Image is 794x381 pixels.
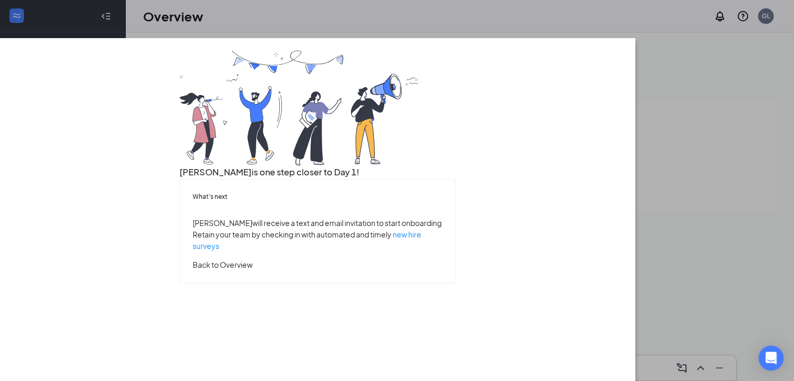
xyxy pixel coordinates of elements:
h5: What’s next [193,192,442,201]
button: Back to Overview [193,259,253,270]
h3: [PERSON_NAME] is one step closer to Day 1! [180,165,455,179]
img: you are all set [180,51,420,165]
div: Open Intercom Messenger [759,346,784,371]
a: new hire surveys [193,230,421,251]
p: Retain your team by checking in with automated and timely [193,229,442,252]
p: [PERSON_NAME] will receive a text and email invitation to start onboarding [193,217,442,229]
